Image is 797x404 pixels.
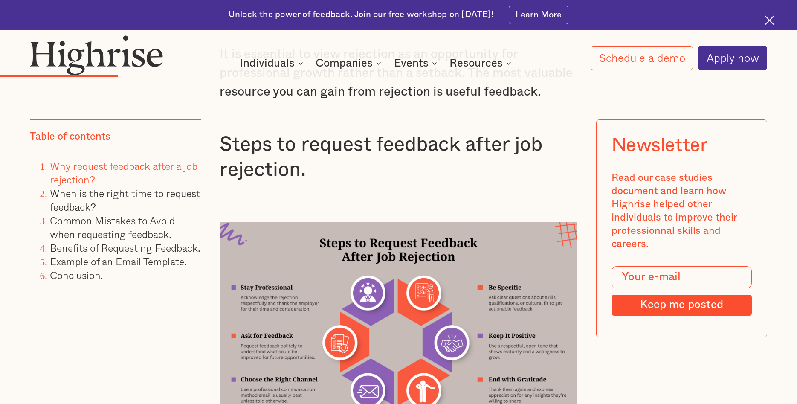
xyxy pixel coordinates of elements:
[611,266,751,289] input: Your e-mail
[449,58,514,68] div: Resources
[698,46,767,70] a: Apply now
[394,58,429,68] div: Events
[229,9,494,21] div: Unlock the power of feedback. Join our free workshop on [DATE]!
[30,130,110,143] div: Table of contents
[611,135,707,157] div: Newsletter
[591,46,693,70] a: Schedule a demo
[50,213,175,242] a: Common Mistakes to Avoid when requesting feedback.
[765,15,774,25] img: Cross icon
[611,171,751,251] div: Read our case studies document and learn how Highrise helped other individuals to improve their p...
[50,186,200,215] a: When is the right time to request feedback?
[316,58,373,68] div: Companies
[240,58,306,68] div: Individuals
[449,58,503,68] div: Resources
[50,254,187,269] a: Example of an Email Template.
[316,58,384,68] div: Companies
[611,295,751,316] input: Keep me posted
[509,6,568,24] a: Learn More
[394,58,440,68] div: Events
[50,158,197,187] a: Why request feedback after a job rejection?
[50,267,103,283] a: Conclusion.
[611,266,751,316] form: Modal Form
[220,132,578,182] h3: Steps to request feedback after job rejection.
[240,58,295,68] div: Individuals
[50,240,200,256] a: Benefits of Requesting Feedback.
[30,35,163,75] img: Highrise logo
